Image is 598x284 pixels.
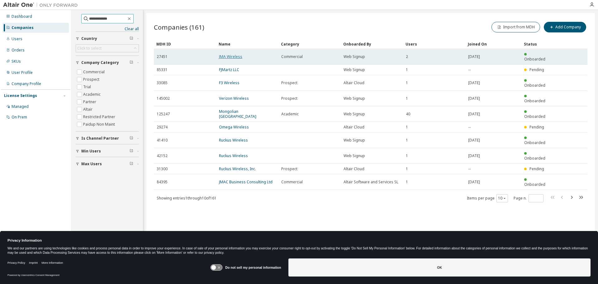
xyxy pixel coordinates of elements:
[406,153,408,158] span: 1
[524,156,545,161] span: Onboarded
[12,70,33,75] div: User Profile
[498,196,506,201] button: 10
[524,98,545,103] span: Onboarded
[157,153,168,158] span: 42152
[12,104,29,109] div: Managed
[281,39,338,49] div: Category
[344,180,398,185] span: Altair Software and Services SL
[157,112,170,117] span: 125247
[344,54,365,59] span: Web Signup
[76,26,139,31] a: Clear all
[468,153,480,158] span: [DATE]
[81,149,101,154] span: Min Users
[524,83,545,88] span: Onboarded
[83,68,106,76] label: Commercial
[76,32,139,46] button: Country
[406,80,408,85] span: 1
[83,76,101,83] label: Prospect
[154,23,204,31] span: Companies (161)
[406,125,408,130] span: 1
[468,166,471,171] span: --
[219,54,242,59] a: JMA Wireless
[468,80,480,85] span: [DATE]
[130,149,133,154] span: Clear filter
[281,112,299,117] span: Academic
[468,54,480,59] span: [DATE]
[156,39,214,49] div: MDH ID
[219,153,248,158] a: Ruckus Wireless
[529,166,544,171] span: Pending
[76,45,139,52] div: Click to select
[4,93,37,98] div: License Settings
[468,112,480,117] span: [DATE]
[219,67,239,72] a: FJMartz LLC
[157,67,168,72] span: 85331
[3,2,81,8] img: Altair One
[344,112,365,117] span: Web Signup
[219,179,273,185] a: JMAC Business Consulting Ltd
[406,112,410,117] span: 40
[219,137,248,143] a: Ruckus Wireless
[157,96,170,101] span: 145002
[467,194,508,202] span: Items per page
[406,180,408,185] span: 1
[406,67,408,72] span: 1
[524,140,545,145] span: Onboarded
[281,166,297,171] span: Prospect
[468,39,519,49] div: Joined On
[344,153,365,158] span: Web Signup
[81,161,102,166] span: Max Users
[12,115,27,120] div: On Prem
[12,14,32,19] div: Dashboard
[344,80,364,85] span: Altair Cloud
[281,80,297,85] span: Prospect
[219,96,249,101] a: Verizon Wireless
[468,180,480,185] span: [DATE]
[281,180,303,185] span: Commercial
[77,46,102,51] div: Click to select
[83,113,116,121] label: Restricted Partner
[83,91,102,98] label: Academic
[468,138,480,143] span: [DATE]
[157,166,168,171] span: 31300
[12,81,41,86] div: Company Profile
[529,124,544,130] span: Pending
[219,80,240,85] a: F3 Wireless
[83,98,97,106] label: Partner
[81,136,119,141] span: Is Channel Partner
[157,195,216,201] span: Showing entries 1 through 10 of 161
[344,125,364,130] span: Altair Cloud
[76,144,139,158] button: Min Users
[76,132,139,145] button: Is Channel Partner
[343,39,401,49] div: Onboarded By
[406,166,408,171] span: 1
[468,96,480,101] span: [DATE]
[468,67,471,72] span: --
[219,39,276,49] div: Name
[81,60,119,65] span: Company Category
[157,138,168,143] span: 41410
[406,138,408,143] span: 1
[344,96,365,101] span: Web Signup
[524,182,545,187] span: Onboarded
[406,39,463,49] div: Users
[544,22,586,32] button: Add Company
[76,56,139,70] button: Company Category
[219,166,256,171] a: Ruckus Wireless, Inc.
[281,96,297,101] span: Prospect
[130,36,133,41] span: Clear filter
[524,56,545,62] span: Onboarded
[344,67,365,72] span: Web Signup
[514,194,543,202] span: Page n.
[157,125,168,130] span: 29274
[529,67,544,72] span: Pending
[281,54,303,59] span: Commercial
[130,60,133,65] span: Clear filter
[83,83,92,91] label: Trial
[406,96,408,101] span: 1
[157,54,168,59] span: 27451
[344,138,365,143] span: Web Signup
[130,136,133,141] span: Clear filter
[76,157,139,171] button: Max Users
[491,22,540,32] button: Import from MDH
